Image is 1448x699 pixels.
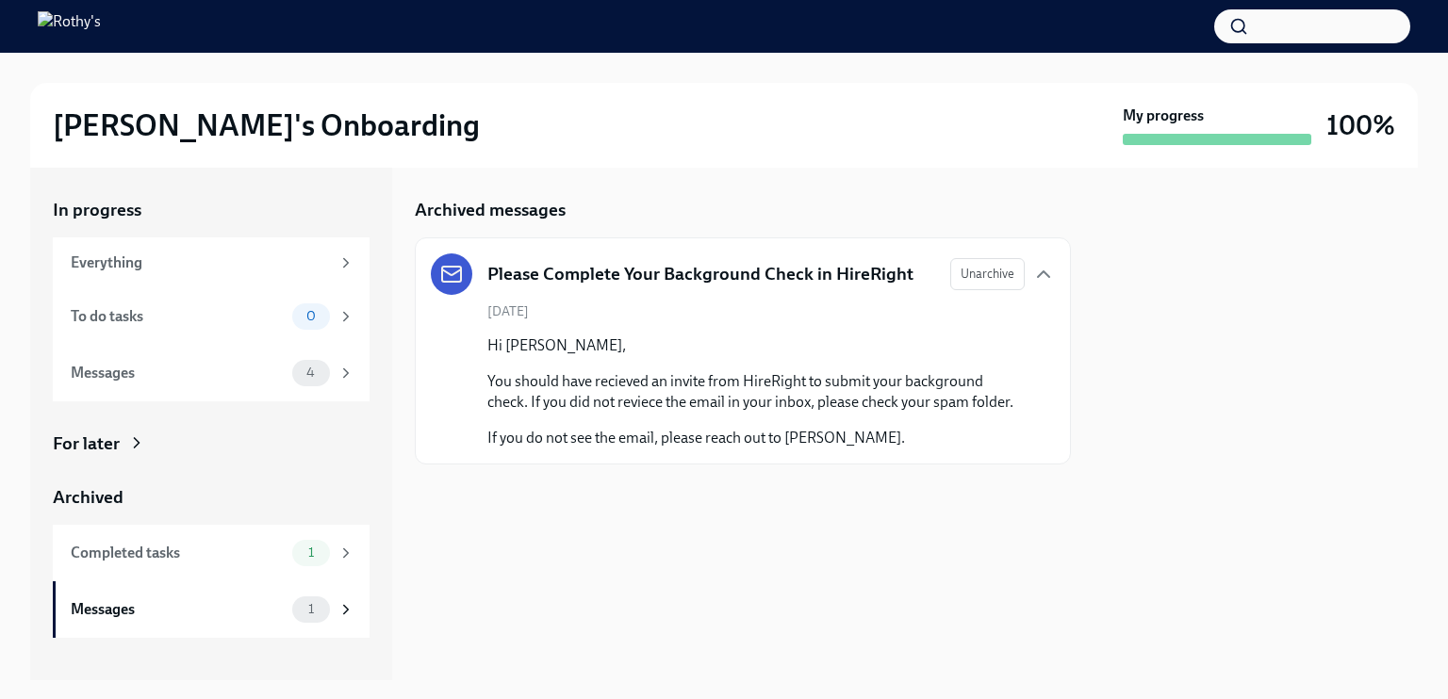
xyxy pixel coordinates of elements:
div: Messages [71,599,285,620]
p: Hi [PERSON_NAME], [487,335,1025,356]
a: Messages4 [53,345,370,401]
span: [DATE] [487,302,529,320]
span: Unarchive [961,265,1014,284]
img: Rothy's [38,11,101,41]
a: Completed tasks1 [53,525,370,581]
div: Everything [71,252,330,273]
a: For later [53,431,370,456]
span: 1 [297,602,325,616]
span: 1 [297,545,325,560]
a: Archived [53,485,370,510]
a: Messages1 [53,581,370,638]
p: If you do not see the email, please reach out to [PERSON_NAME]. [487,428,1025,448]
div: For later [53,431,120,456]
p: You should have recieved an invite from HireRight to submit your background check. If you did not... [487,371,1025,413]
h2: [PERSON_NAME]'s Onboarding [53,106,480,144]
a: In progress [53,198,370,222]
div: Messages [71,363,285,383]
h5: Archived messages [415,198,566,222]
a: Everything [53,237,370,288]
div: Completed tasks [71,543,285,563]
span: 4 [295,366,326,380]
h3: 100% [1326,108,1395,142]
strong: My progress [1123,106,1204,126]
h5: Please Complete Your Background Check in HireRight [487,262,913,286]
div: To do tasks [71,306,285,327]
button: Unarchive [950,258,1025,290]
a: To do tasks0 [53,288,370,345]
span: 0 [295,309,327,323]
